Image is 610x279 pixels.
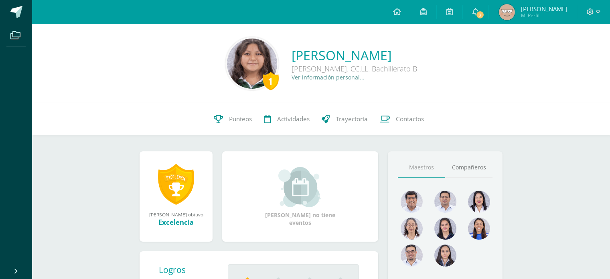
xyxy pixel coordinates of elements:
[263,72,279,90] div: 1
[398,157,445,178] a: Maestros
[227,39,277,89] img: c7c38cad0ac2a05d74529eb50604c27d.png
[208,103,258,135] a: Punteos
[468,191,490,213] img: 0580b9beee8b50b4e2a2441e05bb36d6.png
[521,5,567,13] span: [PERSON_NAME]
[292,47,417,64] a: [PERSON_NAME]
[476,10,484,19] span: 3
[445,157,492,178] a: Compañeros
[159,264,221,275] div: Logros
[434,191,456,213] img: 9a0812c6f881ddad7942b4244ed4a083.png
[278,167,322,207] img: event_small.png
[148,218,205,227] div: Excelencia
[374,103,430,135] a: Contactos
[229,115,252,123] span: Punteos
[260,167,340,226] div: [PERSON_NAME] no tiene eventos
[499,4,515,20] img: 45a182ade8988a88df802d221fe80c70.png
[468,218,490,240] img: a5c04a697988ad129bdf05b8f922df21.png
[401,191,423,213] img: 239d5069e26d62d57e843c76e8715316.png
[258,103,316,135] a: Actividades
[396,115,424,123] span: Contactos
[434,218,456,240] img: 6bc5668d4199ea03c0854e21131151f7.png
[401,244,423,267] img: c717c6dd901b269d3ae6ea341d867eaf.png
[401,218,423,240] img: 0e5799bef7dad198813e0c5f14ac62f9.png
[292,73,365,81] a: Ver información personal...
[336,115,368,123] span: Trayectoria
[148,211,205,218] div: [PERSON_NAME] obtuvo
[277,115,310,123] span: Actividades
[316,103,374,135] a: Trayectoria
[434,244,456,267] img: 522dc90edefdd00265ec7718d30b3fcb.png
[521,12,567,19] span: Mi Perfil
[292,64,417,73] div: [PERSON_NAME]. CC.LL. Bachillerato B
